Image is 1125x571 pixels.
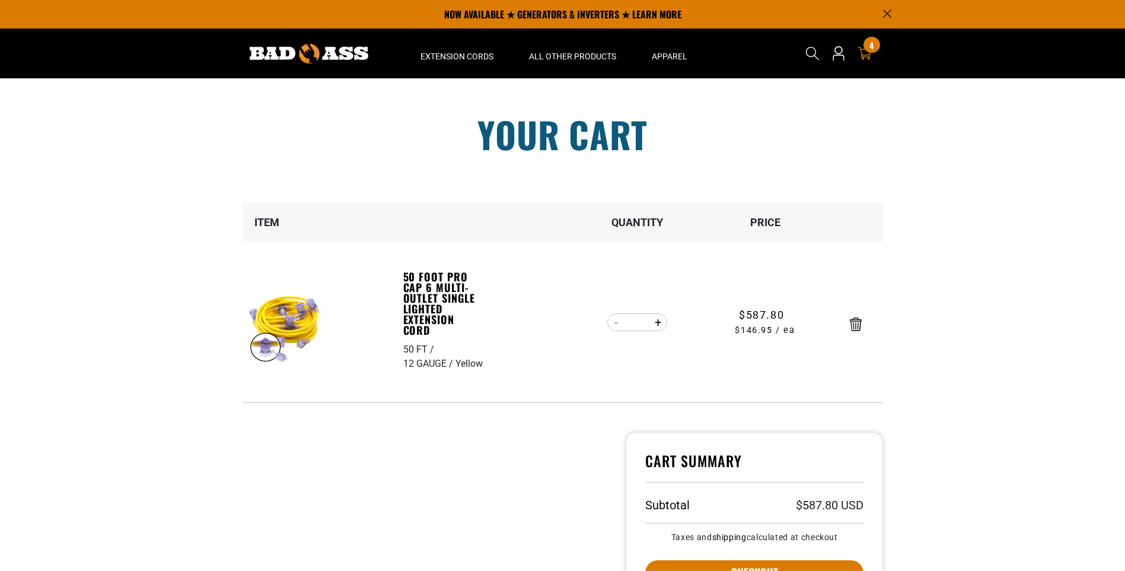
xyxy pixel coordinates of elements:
span: Apparel [652,51,687,62]
th: Item [243,202,403,242]
th: Price [701,202,829,242]
span: $146.95 / ea [702,324,828,337]
div: Yellow [455,357,483,371]
span: $587.80 [739,307,784,323]
h4: Cart Summary [645,452,864,483]
span: Extension Cords [420,51,493,62]
input: Quantity for 50 Foot Pro Cap 6 Multi-Outlet Single Lighted Extension Cord [626,312,649,332]
div: 12 GAUGE [403,357,455,371]
th: Quantity [573,202,701,242]
h3: Subtotal [645,499,690,511]
img: Bad Ass Extension Cords [250,44,368,64]
summary: Apparel [634,28,705,78]
summary: All Other Products [511,28,634,78]
small: Taxes and calculated at checkout [645,533,864,541]
span: All Other Products [529,51,616,62]
summary: Extension Cords [403,28,511,78]
h1: Your cart [234,116,892,152]
p: $587.80 USD [796,499,863,511]
summary: Search [803,44,822,63]
a: 50 Foot Pro Cap 6 Multi-Outlet Single Lighted Extension Cord [403,271,485,335]
a: Remove 50 Foot Pro Cap 6 Multi-Outlet Single Lighted Extension Cord - 50 FT / 12 GAUGE / Yellow [850,320,862,328]
img: yellow [247,290,322,364]
div: 50 FT [403,342,436,357]
a: shipping [712,532,747,542]
span: 4 [869,41,874,50]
